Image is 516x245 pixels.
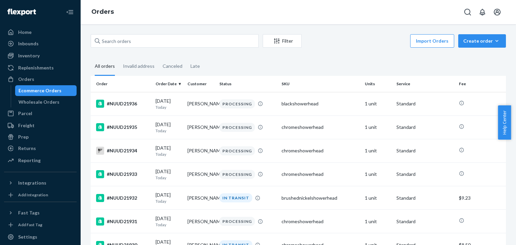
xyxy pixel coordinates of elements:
div: Home [18,29,32,36]
a: Returns [4,143,77,154]
div: IN TRANSIT [219,193,252,202]
button: Fast Tags [4,207,77,218]
p: Standard [396,171,453,178]
p: Standard [396,218,453,225]
div: #NUUD21935 [96,123,150,131]
a: Orders [91,8,114,15]
p: Standard [396,124,453,131]
div: blackshowerhead [282,100,359,107]
div: Prep [18,134,29,140]
div: [DATE] [156,215,182,228]
td: 1 unit [362,92,394,115]
button: Import Orders [410,34,454,48]
a: Ecommerce Orders [15,85,77,96]
div: [DATE] [156,145,182,157]
a: Freight [4,120,77,131]
div: Reporting [18,157,41,164]
th: Fee [456,76,506,92]
div: Late [190,57,200,75]
div: [DATE] [156,121,182,134]
p: Today [156,128,182,134]
div: Settings [18,234,37,240]
p: Standard [396,195,453,201]
div: Customer [187,81,214,87]
td: 1 unit [362,139,394,162]
td: [PERSON_NAME] [185,162,217,186]
a: Home [4,27,77,38]
div: Inventory [18,52,40,59]
p: Today [156,198,182,204]
button: Create order [458,34,506,48]
div: chromeshowerhead [282,124,359,131]
a: Wholesale Orders [15,97,77,107]
th: Service [394,76,456,92]
button: Open notifications [476,5,489,19]
td: $9.23 [456,186,506,210]
div: Invalid address [123,57,155,75]
p: Standard [396,100,453,107]
div: [DATE] [156,168,182,181]
a: Parcel [4,108,77,119]
button: Open Search Box [461,5,474,19]
button: Close Navigation [63,5,77,19]
a: Prep [4,132,77,142]
div: #NUUD21936 [96,100,150,108]
div: Add Fast Tag [18,222,42,228]
td: 1 unit [362,115,394,139]
div: PROCESSING [219,146,255,155]
a: Inbounds [4,38,77,49]
div: chromeshowerhead [282,147,359,154]
td: [PERSON_NAME] [185,210,217,233]
th: Order Date [153,76,185,92]
div: #NUUD21933 [96,170,150,178]
div: Integrations [18,180,46,186]
div: Create order [463,38,501,44]
div: Filter [263,38,301,44]
div: PROCESSING [219,99,255,108]
a: Replenishments [4,62,77,73]
a: Orders [4,74,77,85]
div: chromeshowerhead [282,218,359,225]
p: Today [156,104,182,110]
td: 1 unit [362,162,394,186]
div: brushednickelshowerhead [282,195,359,201]
td: [PERSON_NAME] [185,186,217,210]
div: Returns [18,145,36,152]
td: [PERSON_NAME] [185,139,217,162]
th: SKU [279,76,362,92]
a: Add Integration [4,191,77,199]
a: Reporting [4,155,77,166]
img: Flexport logo [7,9,36,15]
button: Integrations [4,178,77,188]
div: #NUUD21931 [96,217,150,226]
td: 1 unit [362,186,394,210]
div: #NUUD21932 [96,194,150,202]
div: PROCESSING [219,170,255,179]
div: chromeshowerhead [282,171,359,178]
div: Fast Tags [18,209,40,216]
div: Replenishments [18,64,54,71]
input: Search orders [91,34,259,48]
div: [DATE] [156,192,182,204]
a: Add Fast Tag [4,221,77,229]
div: Ecommerce Orders [18,87,61,94]
div: Add Integration [18,192,48,198]
button: Open account menu [490,5,504,19]
div: Orders [18,76,34,83]
th: Order [91,76,153,92]
div: All orders [95,57,115,76]
div: PROCESSING [219,217,255,226]
div: Inbounds [18,40,39,47]
p: Today [156,151,182,157]
div: Wholesale Orders [18,99,59,105]
div: [DATE] [156,98,182,110]
button: Filter [263,34,302,48]
button: Help Center [498,105,511,140]
td: [PERSON_NAME] [185,92,217,115]
a: Settings [4,232,77,242]
p: Standard [396,147,453,154]
div: PROCESSING [219,123,255,132]
td: 1 unit [362,210,394,233]
td: [PERSON_NAME] [185,115,217,139]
